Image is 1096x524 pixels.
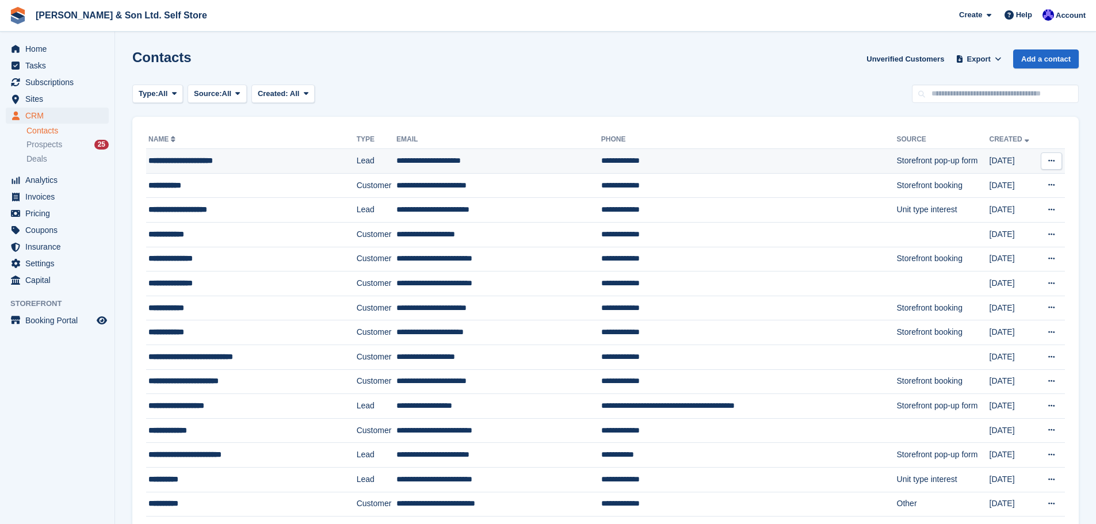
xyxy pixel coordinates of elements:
[6,222,109,238] a: menu
[990,296,1038,320] td: [DATE]
[357,369,396,394] td: Customer
[26,139,62,150] span: Prospects
[25,272,94,288] span: Capital
[26,153,109,165] a: Deals
[94,140,109,150] div: 25
[25,91,94,107] span: Sites
[897,149,990,174] td: Storefront pop-up form
[6,108,109,124] a: menu
[990,173,1038,198] td: [DATE]
[25,172,94,188] span: Analytics
[990,149,1038,174] td: [DATE]
[897,296,990,320] td: Storefront booking
[357,467,396,492] td: Lead
[862,49,949,68] a: Unverified Customers
[990,247,1038,271] td: [DATE]
[25,312,94,328] span: Booking Portal
[1056,10,1086,21] span: Account
[6,91,109,107] a: menu
[357,271,396,296] td: Customer
[31,6,212,25] a: [PERSON_NAME] & Son Ltd. Self Store
[357,173,396,198] td: Customer
[6,272,109,288] a: menu
[139,88,158,100] span: Type:
[897,198,990,223] td: Unit type interest
[897,492,990,517] td: Other
[990,394,1038,419] td: [DATE]
[9,7,26,24] img: stora-icon-8386f47178a22dfd0bd8f6a31ec36ba5ce8667c1dd55bd0f319d3a0aa187defe.svg
[357,131,396,149] th: Type
[990,271,1038,296] td: [DATE]
[132,49,192,65] h1: Contacts
[897,443,990,468] td: Storefront pop-up form
[897,394,990,419] td: Storefront pop-up form
[357,149,396,174] td: Lead
[357,296,396,320] td: Customer
[95,313,109,327] a: Preview store
[897,131,990,149] th: Source
[25,108,94,124] span: CRM
[26,154,47,165] span: Deals
[6,41,109,57] a: menu
[1042,9,1054,21] img: Samantha Tripp
[990,418,1038,443] td: [DATE]
[148,135,178,143] a: Name
[357,320,396,345] td: Customer
[25,205,94,221] span: Pricing
[222,88,232,100] span: All
[25,58,94,74] span: Tasks
[6,312,109,328] a: menu
[990,345,1038,369] td: [DATE]
[990,443,1038,468] td: [DATE]
[194,88,222,100] span: Source:
[990,198,1038,223] td: [DATE]
[158,88,168,100] span: All
[26,139,109,151] a: Prospects 25
[990,222,1038,247] td: [DATE]
[25,222,94,238] span: Coupons
[132,85,183,104] button: Type: All
[25,74,94,90] span: Subscriptions
[6,58,109,74] a: menu
[251,85,315,104] button: Created: All
[959,9,982,21] span: Create
[357,247,396,271] td: Customer
[897,173,990,198] td: Storefront booking
[990,369,1038,394] td: [DATE]
[6,74,109,90] a: menu
[6,255,109,271] a: menu
[6,189,109,205] a: menu
[25,239,94,255] span: Insurance
[990,492,1038,517] td: [DATE]
[897,320,990,345] td: Storefront booking
[357,418,396,443] td: Customer
[953,49,1004,68] button: Export
[25,189,94,205] span: Invoices
[6,239,109,255] a: menu
[357,222,396,247] td: Customer
[1013,49,1079,68] a: Add a contact
[10,298,114,309] span: Storefront
[897,369,990,394] td: Storefront booking
[25,41,94,57] span: Home
[967,53,991,65] span: Export
[990,135,1032,143] a: Created
[897,247,990,271] td: Storefront booking
[357,394,396,419] td: Lead
[897,467,990,492] td: Unit type interest
[990,467,1038,492] td: [DATE]
[25,255,94,271] span: Settings
[396,131,601,149] th: Email
[357,345,396,369] td: Customer
[188,85,247,104] button: Source: All
[6,172,109,188] a: menu
[6,205,109,221] a: menu
[601,131,897,149] th: Phone
[357,443,396,468] td: Lead
[357,198,396,223] td: Lead
[357,492,396,517] td: Customer
[290,89,300,98] span: All
[1016,9,1032,21] span: Help
[990,320,1038,345] td: [DATE]
[26,125,109,136] a: Contacts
